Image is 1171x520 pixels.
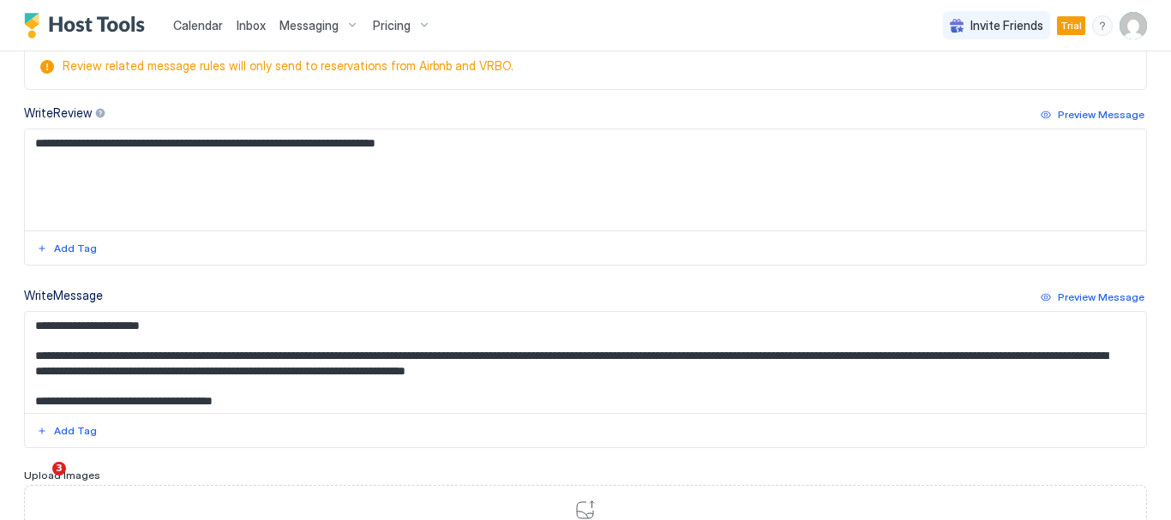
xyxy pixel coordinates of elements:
span: Invite Friends [970,18,1043,33]
textarea: Input Field [25,129,1133,230]
a: Calendar [173,16,223,34]
span: Trial [1060,18,1082,33]
iframe: Intercom live chat [17,462,58,503]
textarea: Input Field [25,312,1133,413]
div: Write Review [24,104,106,122]
button: Preview Message [1038,105,1147,125]
div: Add Tag [54,423,97,439]
span: Pricing [373,18,411,33]
div: Preview Message [1058,290,1144,305]
a: Inbox [237,16,266,34]
span: Inbox [237,18,266,33]
span: 3 [52,462,66,475]
a: Host Tools Logo [24,13,153,39]
span: Review related message rules will only send to reservations from Airbnb and VRBO. [63,58,1126,74]
div: Preview Message [1058,107,1144,123]
button: Preview Message [1038,287,1147,308]
button: Add Tag [34,421,99,441]
div: User profile [1120,12,1147,39]
span: Calendar [173,18,223,33]
div: menu [1092,15,1113,36]
div: Add Tag [54,241,97,256]
div: Write Message [24,286,103,304]
span: Messaging [279,18,339,33]
button: Add Tag [34,238,99,259]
